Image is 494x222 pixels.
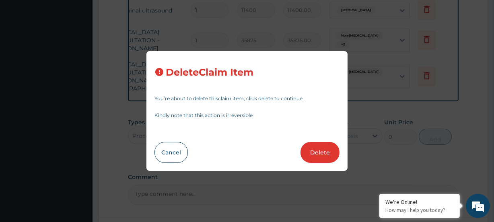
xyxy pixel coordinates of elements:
[15,40,33,60] img: d_794563401_company_1708531726252_794563401
[166,67,253,78] h3: Delete Claim Item
[132,4,151,23] div: Minimize live chat window
[42,45,135,55] div: Chat with us now
[47,62,111,144] span: We're online!
[301,142,340,163] button: Delete
[385,207,454,214] p: How may I help you today?
[4,142,153,170] textarea: Type your message and hit 'Enter'
[154,113,340,118] p: Kindly note that this action is irreversible
[154,96,340,101] p: You’re about to delete this claim item , click delete to continue.
[385,198,454,206] div: We're Online!
[154,142,188,163] button: Cancel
